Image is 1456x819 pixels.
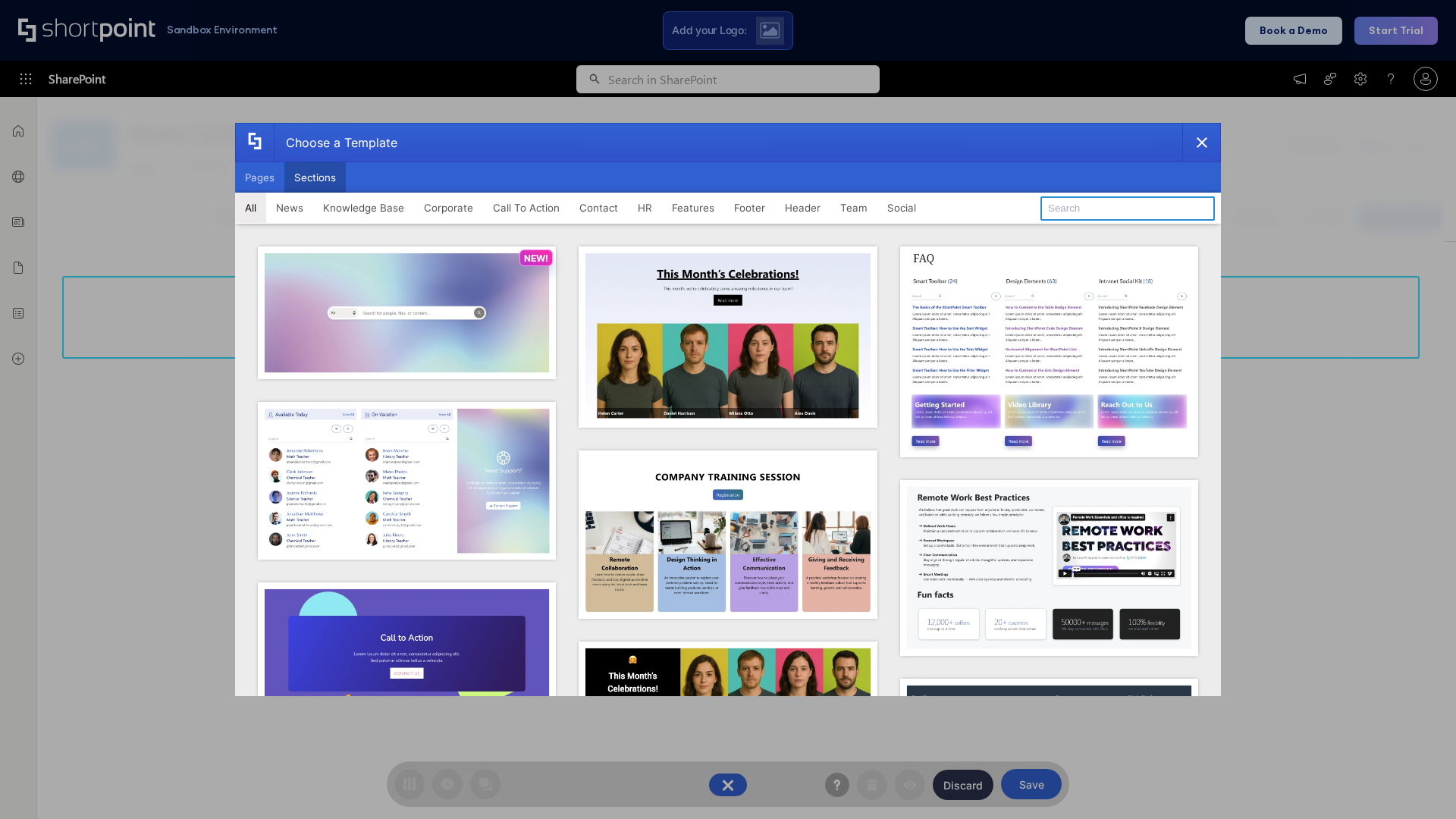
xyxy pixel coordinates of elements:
[628,193,662,223] button: HR
[524,253,548,264] p: NEW!
[1380,746,1456,819] iframe: Chat Widget
[266,193,313,223] button: News
[483,193,570,223] button: Call To Action
[570,193,628,223] button: Contact
[414,193,483,223] button: Corporate
[662,193,724,223] button: Features
[235,162,284,193] button: Pages
[775,193,830,223] button: Header
[235,123,1221,696] div: template selector
[284,162,346,193] button: Sections
[274,124,397,162] div: Choose a Template
[724,193,775,223] button: Footer
[313,193,414,223] button: Knowledge Base
[1040,196,1215,221] input: Search
[877,193,926,223] button: Social
[235,193,266,223] button: All
[830,193,877,223] button: Team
